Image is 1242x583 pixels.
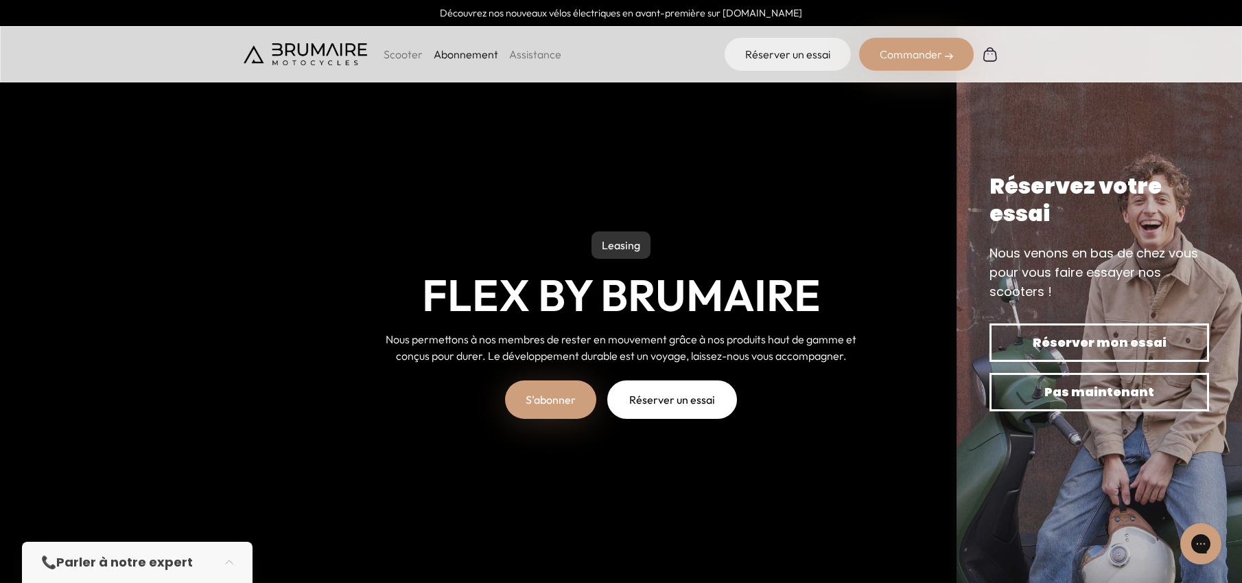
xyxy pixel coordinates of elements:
img: Brumaire Motocycles [244,43,367,65]
a: Réserver un essai [607,380,737,419]
h1: Flex by Brumaire [422,270,821,321]
span: Nous permettons à nos membres de rester en mouvement grâce à nos produits haut de gamme et conçus... [386,332,856,363]
img: Panier [982,46,998,62]
a: S'abonner [505,380,596,419]
p: Scooter [384,46,423,62]
img: right-arrow-2.png [945,52,953,60]
div: Commander [859,38,974,71]
a: Réserver un essai [725,38,851,71]
p: Leasing [591,231,651,259]
a: Abonnement [434,47,498,61]
iframe: Gorgias live chat messenger [1173,518,1228,569]
a: Assistance [509,47,561,61]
